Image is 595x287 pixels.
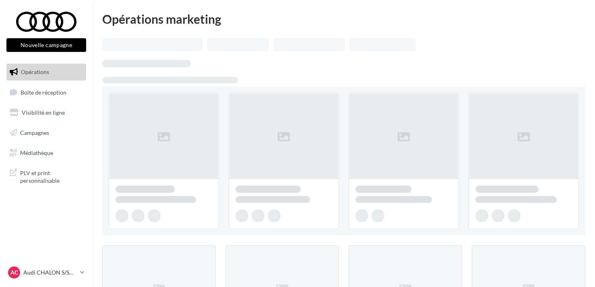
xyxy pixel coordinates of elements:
[21,68,49,75] span: Opérations
[22,109,65,116] span: Visibilité en ligne
[23,268,77,277] p: Audi CHALON S/SAONE
[20,167,83,185] span: PLV et print personnalisable
[6,265,86,280] a: AC Audi CHALON S/SAONE
[10,268,18,277] span: AC
[102,13,585,25] div: Opérations marketing
[5,104,88,121] a: Visibilité en ligne
[20,149,53,156] span: Médiathèque
[5,84,88,101] a: Boîte de réception
[21,89,66,95] span: Boîte de réception
[6,38,86,52] button: Nouvelle campagne
[5,64,88,81] a: Opérations
[5,164,88,188] a: PLV et print personnalisable
[20,129,49,136] span: Campagnes
[5,124,88,141] a: Campagnes
[5,145,88,161] a: Médiathèque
